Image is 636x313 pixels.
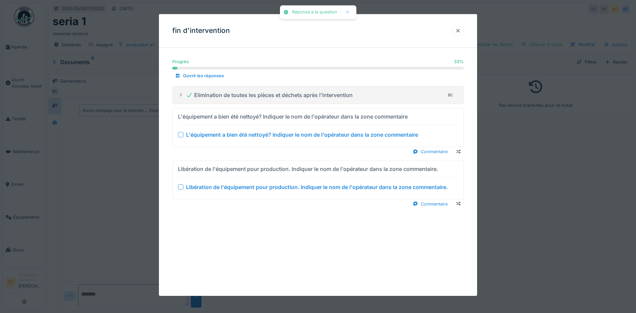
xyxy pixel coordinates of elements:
[175,111,461,144] summary: L'équipement a bien été nettoyé? Indiquer le nom de l'opérateur dans la zone commentaire L'équipe...
[172,71,227,80] div: Ouvrir les réponses
[186,91,353,99] div: Elimination de toutes les pièces et déchets après l'intervention
[172,67,464,70] progress: 33 %
[178,165,438,173] div: Libération de l'équipement pour production. Indiquer le nom de l'opérateur dans la zone commentaire.
[172,58,189,65] div: Progrès
[186,131,418,139] div: L'équipement a bien été nettoyé? Indiquer le nom de l'opérateur dans la zone commentaire
[178,113,408,121] div: L'équipement a bien été nettoyé? Indiquer le nom de l'opérateur dans la zone commentaire
[172,27,230,35] h3: fin d'intervention
[175,163,461,196] summary: Libération de l'équipement pour production. Indiquer le nom de l'opérateur dans la zone commentai...
[292,9,337,15] div: Réponse à la question
[175,89,461,101] summary: Elimination de toutes les pièces et déchets après l'interventionBC
[454,58,464,65] div: 33 %
[410,199,450,208] div: Commentaire
[186,183,448,191] div: Libération de l'équipement pour production. Indiquer le nom de l'opérateur dans la zone commentaire.
[446,90,455,100] div: BC
[410,147,450,156] div: Commentaire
